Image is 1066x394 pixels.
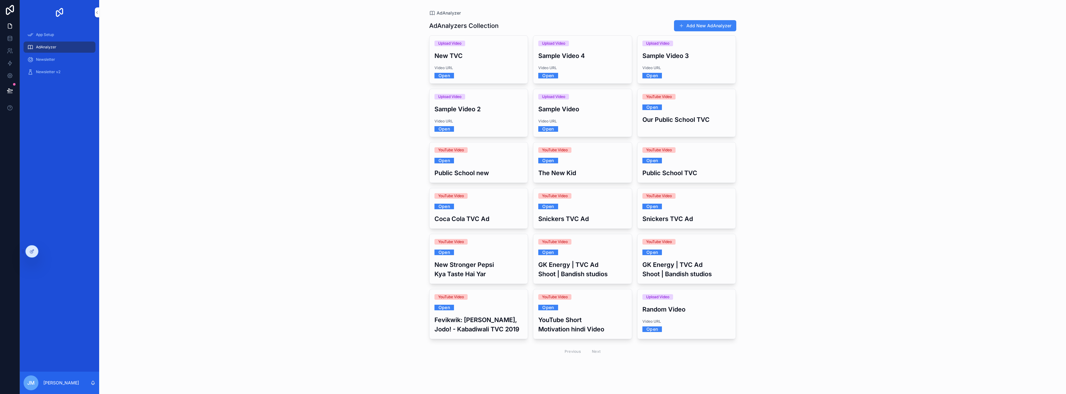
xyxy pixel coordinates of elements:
[538,168,627,178] h3: The New Kid
[24,66,95,77] a: Newsletter v2
[538,65,627,70] span: Video URL
[538,104,627,114] h3: Sample Video
[542,147,568,153] div: YouTube Video
[429,35,528,84] a: Upload VideoNew TVCVideo URLOpen
[533,142,632,183] a: YouTube VideoOpenThe New Kid
[438,41,461,46] div: Upload Video
[434,201,454,211] a: Open
[434,168,523,178] h3: Public School new
[429,89,528,137] a: Upload VideoSample Video 2Video URLOpen
[429,10,461,16] a: AdAnalyzer
[434,315,523,334] h3: Fevikwik: [PERSON_NAME], Jodo! - Kabadiwali TVC 2019
[429,234,528,284] a: YouTube VideoOpenNew Stronger Pepsi Kya Taste Hai Yar
[642,305,731,314] h3: Random Video
[642,214,731,224] h3: Snickers TVC Ad
[36,57,55,62] span: Newsletter
[646,94,672,100] div: YouTube Video
[27,379,35,387] span: JM
[36,45,56,50] span: AdAnalyzer
[434,65,523,70] span: Video URL
[646,193,672,199] div: YouTube Video
[429,21,499,30] h1: AdAnalyzers Collection
[429,188,528,229] a: YouTube VideoOpenCoca Cola TVC Ad
[434,124,454,134] a: Open
[642,247,662,257] a: Open
[637,234,736,284] a: YouTube VideoOpenGK Energy | TVC Ad Shoot | Bandish studios
[637,35,736,84] a: Upload VideoSample Video 3Video URLOpen
[642,115,731,124] h3: Our Public School TVC
[538,51,627,60] h3: Sample Video 4
[538,156,558,165] a: Open
[542,239,568,245] div: YouTube Video
[642,102,662,112] a: Open
[637,188,736,229] a: YouTube VideoOpenSnickers TVC Ad
[538,260,627,279] h3: GK Energy | TVC Ad Shoot | Bandish studios
[642,201,662,211] a: Open
[637,142,736,183] a: YouTube VideoOpenPublic School TVC
[642,65,731,70] span: Video URL
[642,168,731,178] h3: Public School TVC
[43,380,79,386] p: [PERSON_NAME]
[533,35,632,84] a: Upload VideoSample Video 4Video URLOpen
[542,193,568,199] div: YouTube Video
[646,41,669,46] div: Upload Video
[36,32,54,37] span: App Setup
[434,156,454,165] a: Open
[637,289,736,339] a: Upload VideoRandom VideoVideo URLOpen
[36,69,60,74] span: Newsletter v2
[20,25,99,86] div: scrollable content
[429,142,528,183] a: YouTube VideoOpenPublic School new
[642,324,662,334] a: Open
[434,303,454,312] a: Open
[533,289,632,339] a: YouTube VideoOpenYouTube Short Motivation hindi Video
[533,89,632,137] a: Upload VideoSample VideoVideo URLOpen
[434,214,523,224] h3: Coca Cola TVC Ad
[55,7,64,17] img: App logo
[538,315,627,334] h3: YouTube Short Motivation hindi Video
[646,239,672,245] div: YouTube Video
[434,51,523,60] h3: New TVC
[542,94,565,100] div: Upload Video
[438,147,464,153] div: YouTube Video
[646,294,669,300] div: Upload Video
[542,294,568,300] div: YouTube Video
[642,260,731,279] h3: GK Energy | TVC Ad Shoot | Bandish studios
[533,234,632,284] a: YouTube VideoOpenGK Energy | TVC Ad Shoot | Bandish studios
[646,147,672,153] div: YouTube Video
[434,247,454,257] a: Open
[437,10,461,16] span: AdAnalyzer
[24,29,95,40] a: App Setup
[538,247,558,257] a: Open
[538,303,558,312] a: Open
[642,51,731,60] h3: Sample Video 3
[434,104,523,114] h3: Sample Video 2
[637,89,736,137] a: YouTube VideoOpenOur Public School TVC
[434,119,523,124] span: Video URL
[538,71,558,80] a: Open
[538,124,558,134] a: Open
[533,188,632,229] a: YouTube VideoOpenSnickers TVC Ad
[434,260,523,279] h3: New Stronger Pepsi Kya Taste Hai Yar
[642,156,662,165] a: Open
[429,289,528,339] a: YouTube VideoOpenFevikwik: [PERSON_NAME], Jodo! - Kabadiwali TVC 2019
[642,71,662,80] a: Open
[538,201,558,211] a: Open
[438,94,461,100] div: Upload Video
[642,319,731,324] span: Video URL
[24,54,95,65] a: Newsletter
[538,214,627,224] h3: Snickers TVC Ad
[542,41,565,46] div: Upload Video
[24,42,95,53] a: AdAnalyzer
[438,239,464,245] div: YouTube Video
[538,119,627,124] span: Video URL
[674,20,736,31] button: Add New AdAnalyzer
[434,71,454,80] a: Open
[438,294,464,300] div: YouTube Video
[438,193,464,199] div: YouTube Video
